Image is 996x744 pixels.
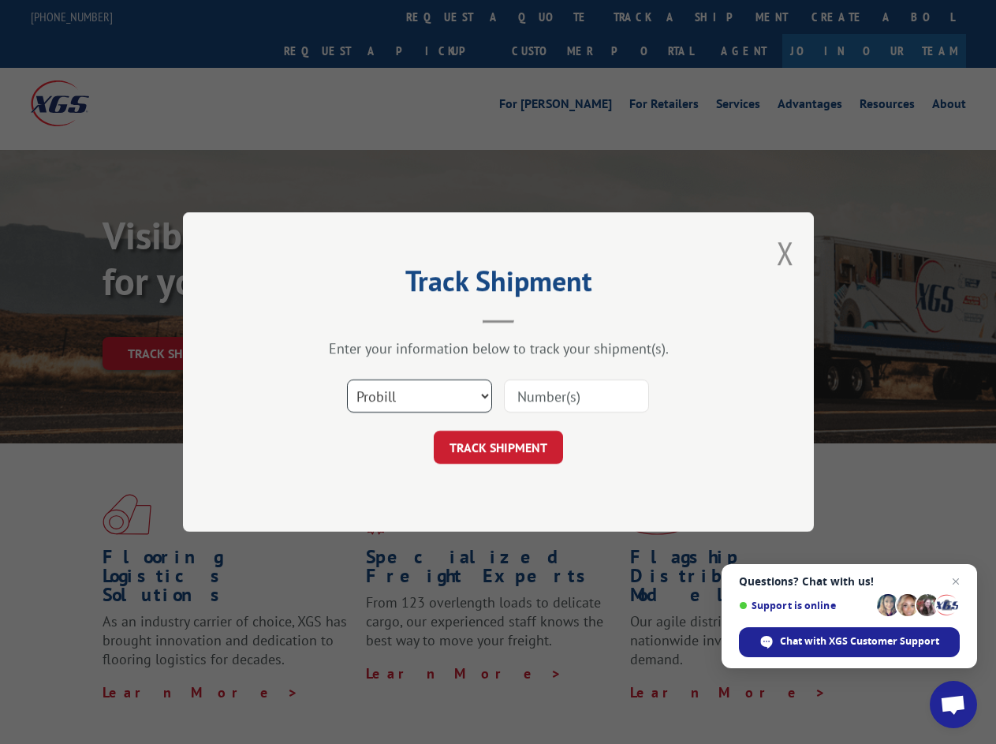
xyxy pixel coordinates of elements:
[434,431,563,464] button: TRACK SHIPMENT
[262,270,735,300] h2: Track Shipment
[739,627,960,657] span: Chat with XGS Customer Support
[739,600,871,611] span: Support is online
[777,232,794,274] button: Close modal
[930,681,977,728] a: Open chat
[739,575,960,588] span: Questions? Chat with us!
[780,634,939,649] span: Chat with XGS Customer Support
[504,379,649,413] input: Number(s)
[262,339,735,357] div: Enter your information below to track your shipment(s).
